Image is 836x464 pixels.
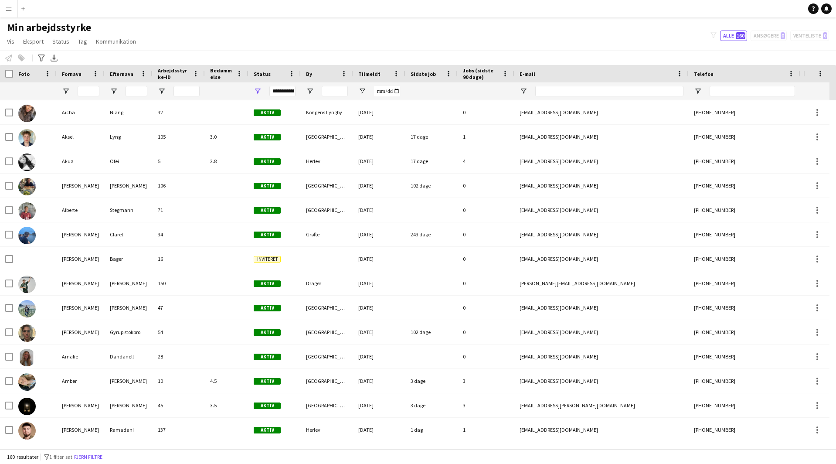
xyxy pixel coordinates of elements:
div: [PERSON_NAME] [105,174,153,198]
div: 71 [153,198,205,222]
a: Status [49,36,73,47]
span: Jobs (sidste 90 dage) [463,67,499,80]
div: 0 [458,174,514,198]
span: 1 filter sat [49,454,72,460]
div: 17 dage [405,125,458,149]
span: Status [52,38,69,45]
div: Ofei [105,149,153,173]
div: [EMAIL_ADDRESS][DOMAIN_NAME] [514,222,689,246]
div: [EMAIL_ADDRESS][DOMAIN_NAME] [514,247,689,271]
div: 105 [153,125,205,149]
div: Amalie [57,345,105,368]
div: 106 [153,174,205,198]
div: Dragør [301,271,353,295]
div: 17 dage [405,149,458,173]
a: Tag [75,36,91,47]
div: [DATE] [353,393,405,417]
div: [DATE] [353,320,405,344]
div: Amber [57,369,105,393]
div: 16 [153,247,205,271]
div: Stegmann [105,198,153,222]
input: Efternavn Filter Input [126,86,147,96]
div: Aicha [57,100,105,124]
app-action-btn: Avancerede filtre [36,53,47,63]
button: Åbn Filtermenu [62,87,70,95]
span: Telefon [694,71,714,77]
div: [EMAIL_ADDRESS][DOMAIN_NAME] [514,125,689,149]
input: Telefon Filter Input [710,86,795,96]
div: [DATE] [353,418,405,442]
div: Akua [57,149,105,173]
input: Tilmeldt Filter Input [374,86,400,96]
input: Fornavn Filter Input [78,86,99,96]
img: Albert Lech-Gade [18,178,36,195]
span: Efternavn [110,71,133,77]
div: [PERSON_NAME] [57,418,105,442]
div: [PHONE_NUMBER] [689,174,800,198]
div: 3.5 [205,393,248,417]
div: Herlev [301,418,353,442]
div: [PHONE_NUMBER] [689,296,800,320]
div: Dandanell [105,345,153,368]
div: [EMAIL_ADDRESS][DOMAIN_NAME] [514,100,689,124]
div: Alberte [57,198,105,222]
div: [PHONE_NUMBER] [689,222,800,246]
span: Sidste job [411,71,436,77]
div: 102 dage [405,174,458,198]
div: [PHONE_NUMBER] [689,369,800,393]
div: [PERSON_NAME] [105,271,153,295]
img: Amir Akrami [18,398,36,415]
div: [GEOGRAPHIC_DATA] [301,393,353,417]
div: [DATE] [353,222,405,246]
div: Niang [105,100,153,124]
div: 3 [458,369,514,393]
div: [PERSON_NAME] [105,296,153,320]
div: [PHONE_NUMBER] [689,271,800,295]
div: [DATE] [353,271,405,295]
input: E-mail Filter Input [535,86,683,96]
span: Aktiv [254,427,281,433]
div: [PERSON_NAME] [105,393,153,417]
span: Tag [78,38,87,45]
span: Min arbejdsstyrke [7,21,91,34]
div: Lyng [105,125,153,149]
div: [DATE] [353,100,405,124]
div: [EMAIL_ADDRESS][PERSON_NAME][DOMAIN_NAME] [514,393,689,417]
button: Åbn Filtermenu [358,87,366,95]
div: 3 dage [405,393,458,417]
div: 3 dage [405,369,458,393]
div: [PERSON_NAME] [105,369,153,393]
img: Alfred Gyrup stokbro [18,324,36,342]
div: [EMAIL_ADDRESS][DOMAIN_NAME] [514,369,689,393]
span: Aktiv [254,280,281,287]
img: Alex Claret [18,227,36,244]
button: Åbn Filtermenu [254,87,262,95]
div: [DATE] [353,149,405,173]
span: By [306,71,312,77]
img: Alexander Vraadal Riise [18,276,36,293]
div: 0 [458,345,514,368]
div: 102 dage [405,320,458,344]
div: 10 [153,369,205,393]
div: [PERSON_NAME] [57,247,105,271]
div: [EMAIL_ADDRESS][DOMAIN_NAME] [514,320,689,344]
a: Kommunikation [92,36,139,47]
div: [EMAIL_ADDRESS][DOMAIN_NAME] [514,345,689,368]
div: [PERSON_NAME] [57,296,105,320]
span: Aktiv [254,329,281,336]
span: Aktiv [254,403,281,409]
div: Claret [105,222,153,246]
span: Status [254,71,271,77]
div: 243 dage [405,222,458,246]
img: Amber Hansen [18,373,36,391]
div: 2.8 [205,149,248,173]
span: Fornavn [62,71,82,77]
button: Alle160 [720,31,747,41]
div: [EMAIL_ADDRESS][DOMAIN_NAME] [514,198,689,222]
span: Vis [7,38,14,45]
div: Bager [105,247,153,271]
div: [PHONE_NUMBER] [689,418,800,442]
span: Aktiv [254,378,281,385]
div: [GEOGRAPHIC_DATA] [301,296,353,320]
div: 137 [153,418,205,442]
